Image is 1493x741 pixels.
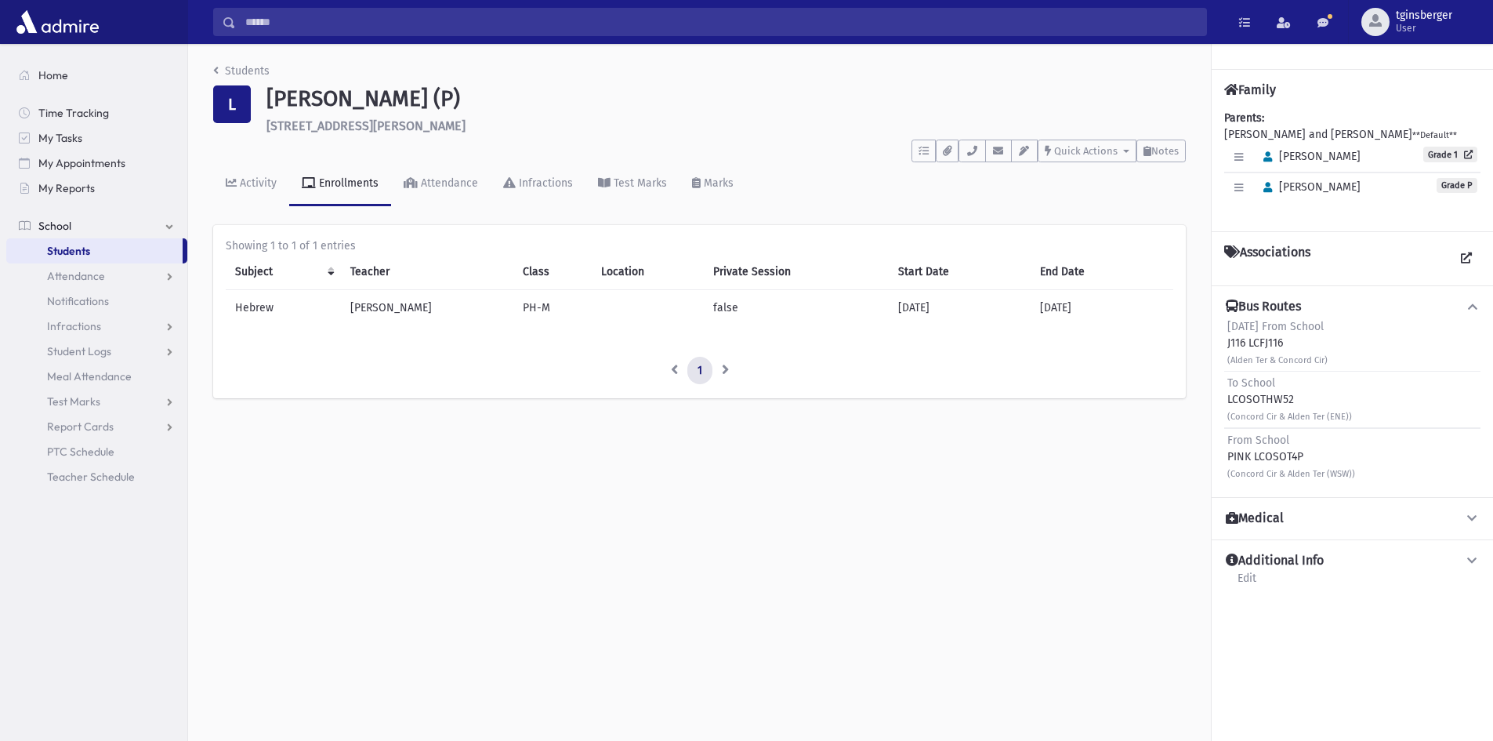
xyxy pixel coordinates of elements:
[341,254,513,290] th: Teacher
[1227,355,1328,365] small: (Alden Ter & Concord Cir)
[1423,147,1477,162] a: Grade 1
[47,445,114,459] span: PTC Schedule
[1224,110,1480,219] div: [PERSON_NAME] and [PERSON_NAME]
[47,344,111,358] span: Student Logs
[6,151,187,176] a: My Appointments
[6,263,187,289] a: Attendance
[687,357,712,385] a: 1
[47,269,105,283] span: Attendance
[6,364,187,389] a: Meal Attendance
[704,289,888,325] td: false
[1227,375,1352,424] div: LCOSOTHW52
[213,85,251,123] div: L
[6,414,187,439] a: Report Cards
[1437,178,1477,193] span: Grade P
[341,289,513,325] td: [PERSON_NAME]
[47,394,100,409] span: Test Marks
[1396,9,1452,22] span: tginsberger
[38,156,125,170] span: My Appointments
[47,470,135,484] span: Teacher Schedule
[38,219,71,233] span: School
[6,63,187,88] a: Home
[1256,150,1361,163] span: [PERSON_NAME]
[592,254,704,290] th: Location
[1227,434,1289,447] span: From School
[1224,82,1276,97] h4: Family
[1396,22,1452,35] span: User
[889,254,1031,290] th: Start Date
[289,162,391,206] a: Enrollments
[513,254,592,290] th: Class
[1224,111,1264,125] b: Parents:
[1224,245,1310,273] h4: Associations
[213,64,270,78] a: Students
[1227,469,1355,479] small: (Concord Cir & Alden Ter (WSW))
[1136,140,1186,162] button: Notes
[1226,553,1324,569] h4: Additional Info
[6,339,187,364] a: Student Logs
[6,238,183,263] a: Students
[516,176,573,190] div: Infractions
[1227,320,1324,333] span: [DATE] From School
[513,289,592,325] td: PH-M
[491,162,585,206] a: Infractions
[611,176,667,190] div: Test Marks
[1038,140,1136,162] button: Quick Actions
[38,181,95,195] span: My Reports
[266,85,1186,112] h1: [PERSON_NAME] (P)
[1227,432,1355,481] div: PINK LCOSOT4P
[1054,145,1118,157] span: Quick Actions
[47,420,114,434] span: Report Cards
[237,176,277,190] div: Activity
[704,254,888,290] th: Private Session
[1226,299,1301,315] h4: Bus Routes
[6,125,187,151] a: My Tasks
[6,389,187,414] a: Test Marks
[226,254,341,290] th: Subject
[38,68,68,82] span: Home
[1226,510,1284,527] h4: Medical
[6,213,187,238] a: School
[213,63,270,85] nav: breadcrumb
[316,176,379,190] div: Enrollments
[6,464,187,489] a: Teacher Schedule
[1227,412,1352,422] small: (Concord Cir & Alden Ter (ENE))
[266,118,1186,133] h6: [STREET_ADDRESS][PERSON_NAME]
[6,439,187,464] a: PTC Schedule
[701,176,734,190] div: Marks
[418,176,478,190] div: Attendance
[236,8,1206,36] input: Search
[213,162,289,206] a: Activity
[1452,245,1480,273] a: View all Associations
[1227,376,1275,390] span: To School
[1224,553,1480,569] button: Additional Info
[1151,145,1179,157] span: Notes
[13,6,103,38] img: AdmirePro
[1227,318,1328,368] div: J116 LCFJ116
[679,162,746,206] a: Marks
[38,106,109,120] span: Time Tracking
[226,238,1173,254] div: Showing 1 to 1 of 1 entries
[1224,299,1480,315] button: Bus Routes
[1031,289,1173,325] td: [DATE]
[47,244,90,258] span: Students
[226,289,341,325] td: Hebrew
[47,294,109,308] span: Notifications
[1237,569,1257,598] a: Edit
[38,131,82,145] span: My Tasks
[585,162,679,206] a: Test Marks
[47,369,132,383] span: Meal Attendance
[6,289,187,314] a: Notifications
[1256,180,1361,194] span: [PERSON_NAME]
[47,319,101,333] span: Infractions
[889,289,1031,325] td: [DATE]
[6,314,187,339] a: Infractions
[1224,510,1480,527] button: Medical
[6,176,187,201] a: My Reports
[6,100,187,125] a: Time Tracking
[391,162,491,206] a: Attendance
[1031,254,1173,290] th: End Date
